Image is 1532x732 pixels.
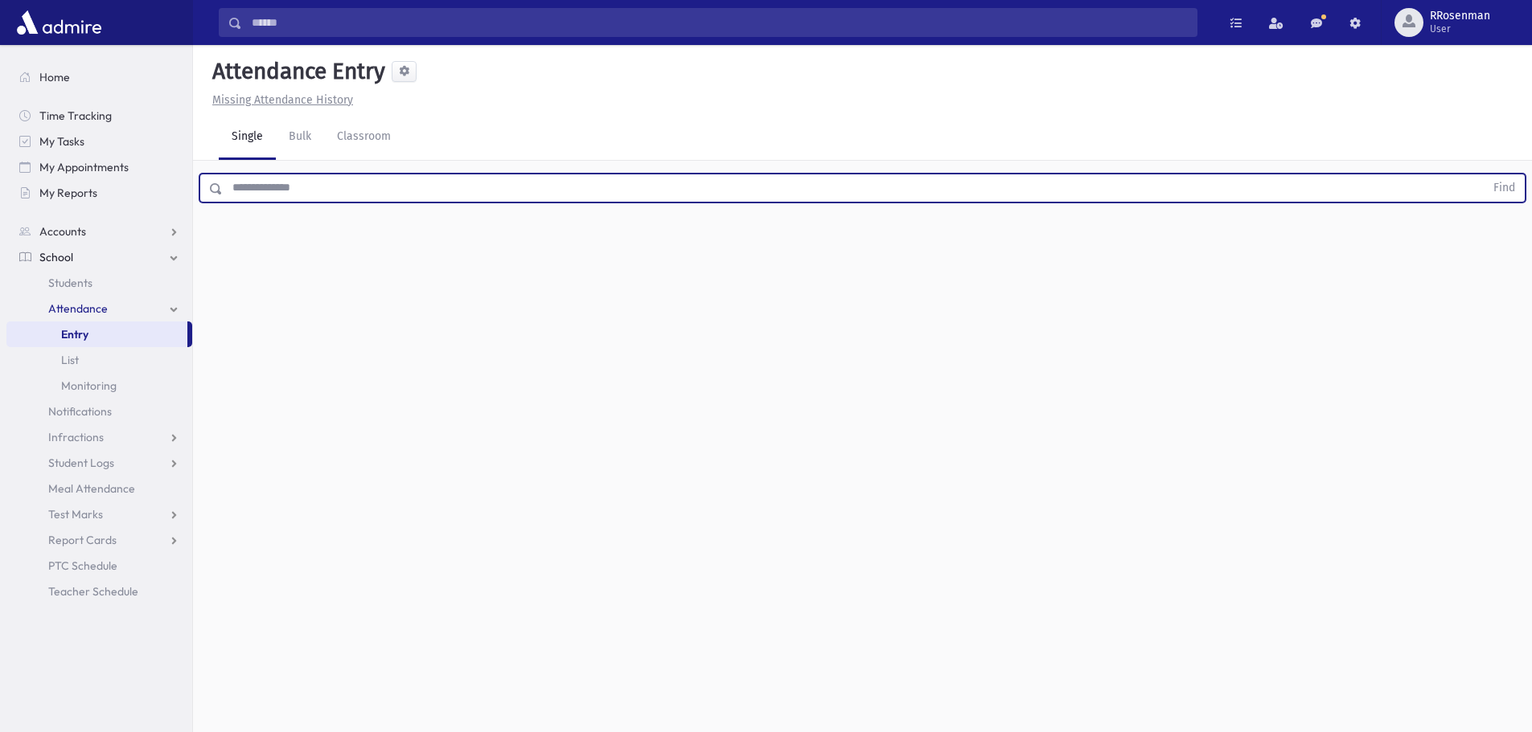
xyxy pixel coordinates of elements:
[61,378,117,393] span: Monitoring
[212,93,353,107] u: Missing Attendance History
[39,224,86,239] span: Accounts
[48,584,138,599] span: Teacher Schedule
[39,70,70,84] span: Home
[219,115,276,160] a: Single
[6,553,192,579] a: PTC Schedule
[39,250,73,264] span: School
[48,533,117,547] span: Report Cards
[6,450,192,476] a: Student Logs
[1430,10,1490,22] span: RRosenman
[39,186,97,200] span: My Reports
[48,430,104,444] span: Infractions
[48,558,117,573] span: PTC Schedule
[6,64,192,90] a: Home
[6,321,187,347] a: Entry
[48,404,112,419] span: Notifications
[39,160,129,174] span: My Appointments
[324,115,404,160] a: Classroom
[6,579,192,604] a: Teacher Schedule
[6,527,192,553] a: Report Cards
[6,296,192,321] a: Attendance
[6,180,192,206] a: My Reports
[6,399,192,424] a: Notifications
[61,327,88,341] span: Entry
[61,353,79,367] span: List
[1430,22,1490,35] span: User
[6,373,192,399] a: Monitoring
[6,129,192,154] a: My Tasks
[206,93,353,107] a: Missing Attendance History
[1484,174,1525,202] button: Find
[13,6,105,39] img: AdmirePro
[39,108,112,123] span: Time Tracking
[48,456,114,470] span: Student Logs
[48,276,92,290] span: Students
[6,424,192,450] a: Infractions
[6,476,192,501] a: Meal Attendance
[39,134,84,149] span: My Tasks
[6,219,192,244] a: Accounts
[6,347,192,373] a: List
[6,270,192,296] a: Students
[48,301,108,316] span: Attendance
[6,154,192,180] a: My Appointments
[206,58,385,85] h5: Attendance Entry
[276,115,324,160] a: Bulk
[6,501,192,527] a: Test Marks
[48,507,103,521] span: Test Marks
[6,103,192,129] a: Time Tracking
[48,481,135,496] span: Meal Attendance
[242,8,1197,37] input: Search
[6,244,192,270] a: School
